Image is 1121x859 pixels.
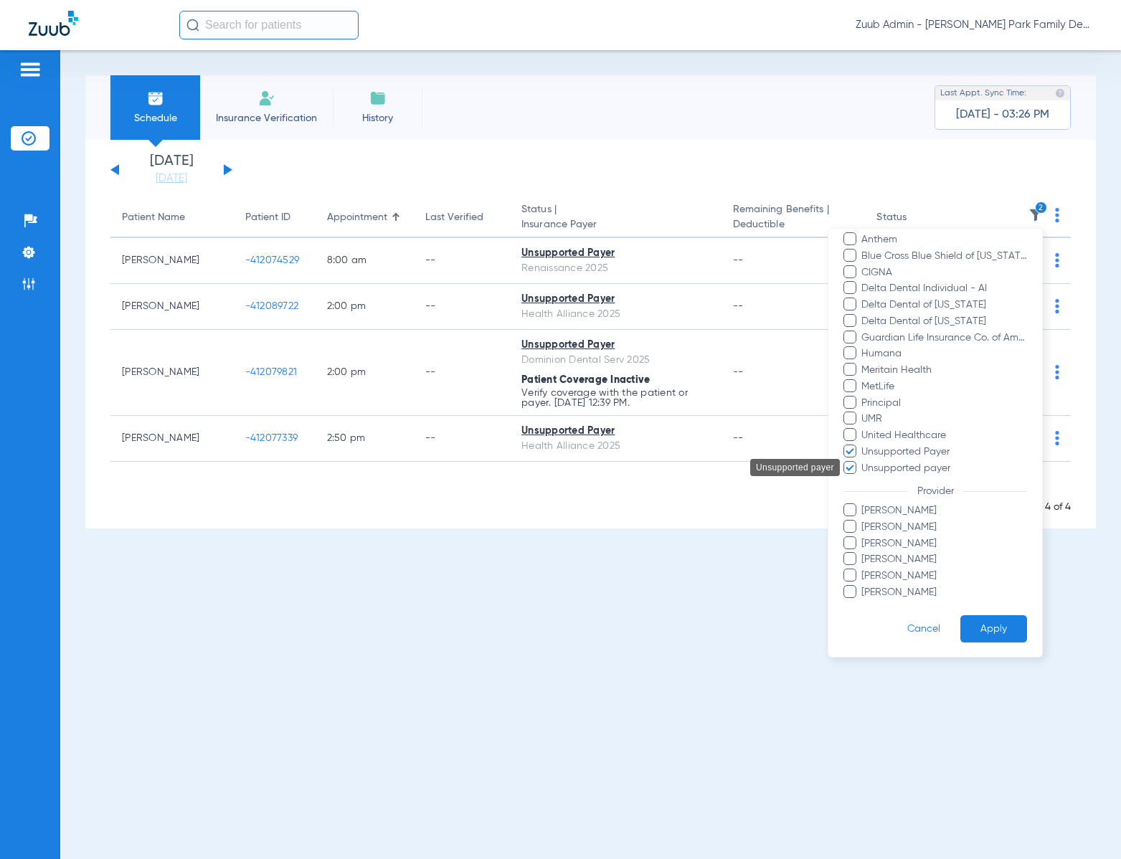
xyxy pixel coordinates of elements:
span: Delta Dental of [US_STATE] [861,314,1027,329]
span: UMR [861,412,1027,427]
span: Guardian Life Insurance Co. of America [861,330,1027,345]
span: Provider [908,485,962,495]
span: [PERSON_NAME] [861,503,1027,518]
span: Humana [861,346,1027,361]
span: MetLife [861,379,1027,394]
button: Apply [960,615,1027,643]
span: Meritain Health [861,363,1027,378]
span: [PERSON_NAME] [861,569,1027,584]
span: Delta Dental of [US_STATE] [861,298,1027,313]
span: Unsupported payer [861,460,1027,475]
span: [PERSON_NAME] [861,520,1027,535]
span: CIGNA [861,265,1027,280]
div: Unsupported payer [750,459,840,476]
span: Aetna Dental Plans [861,216,1027,231]
span: United Healthcare [861,428,1027,443]
span: Delta Dental Individual - AI [861,281,1027,296]
span: Anthem [861,232,1027,247]
span: [PERSON_NAME] [861,552,1027,567]
span: Blue Cross Blue Shield of [US_STATE] [861,249,1027,264]
span: [PERSON_NAME] [861,536,1027,551]
span: Principal [861,395,1027,410]
button: Cancel [887,615,960,643]
span: Unsupported Payer [861,445,1027,460]
span: [PERSON_NAME] [861,585,1027,600]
